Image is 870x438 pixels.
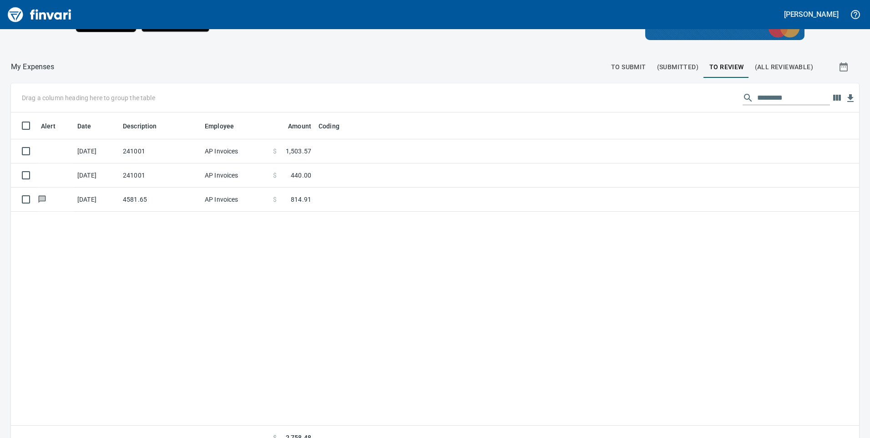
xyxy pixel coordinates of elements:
span: Date [77,121,103,132]
td: AP Invoices [201,188,269,212]
button: Show transactions within a particular date range [830,56,859,78]
td: AP Invoices [201,163,269,188]
span: Amount [288,121,311,132]
span: To Review [709,61,744,73]
span: (Submitted) [657,61,698,73]
span: Coding [319,121,351,132]
span: (All Reviewable) [755,61,813,73]
span: $ [273,171,277,180]
span: Has messages [37,196,47,202]
span: Amount [276,121,311,132]
span: Description [123,121,157,132]
span: To Submit [611,61,646,73]
nav: breadcrumb [11,61,54,72]
span: 814.91 [291,195,311,204]
td: [DATE] [74,139,119,163]
span: 1,503.57 [286,147,311,156]
button: [PERSON_NAME] [782,7,841,21]
h5: [PERSON_NAME] [784,10,839,19]
span: Description [123,121,169,132]
span: 440.00 [291,171,311,180]
img: Finvari [5,4,74,25]
button: Download table [844,92,857,105]
td: 241001 [119,139,201,163]
td: 241001 [119,163,201,188]
p: Drag a column heading here to group the table [22,93,155,102]
td: AP Invoices [201,139,269,163]
td: [DATE] [74,163,119,188]
td: [DATE] [74,188,119,212]
span: Alert [41,121,56,132]
button: Choose columns to display [830,91,844,105]
span: Alert [41,121,67,132]
p: My Expenses [11,61,54,72]
span: Coding [319,121,339,132]
td: 4581.65 [119,188,201,212]
span: Employee [205,121,246,132]
span: $ [273,147,277,156]
span: Date [77,121,91,132]
span: $ [273,195,277,204]
span: Employee [205,121,234,132]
